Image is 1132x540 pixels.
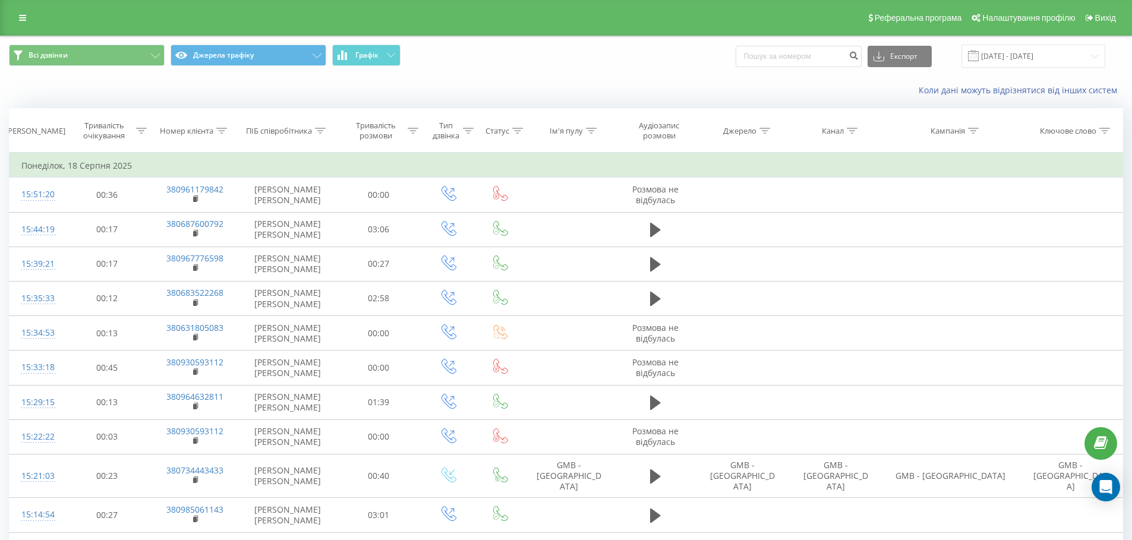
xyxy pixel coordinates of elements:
[166,425,223,437] a: 380930593112
[21,252,52,276] div: 15:39:21
[21,356,52,379] div: 15:33:18
[239,281,336,315] td: [PERSON_NAME] [PERSON_NAME]
[166,356,223,368] a: 380930593112
[336,498,422,532] td: 03:01
[21,391,52,414] div: 15:29:15
[166,218,223,229] a: 380687600792
[64,178,150,212] td: 00:36
[64,247,150,281] td: 00:17
[64,385,150,419] td: 00:13
[64,454,150,498] td: 00:23
[246,126,312,136] div: ПІБ співробітника
[239,498,336,532] td: [PERSON_NAME] [PERSON_NAME]
[239,316,336,350] td: [PERSON_NAME] [PERSON_NAME]
[5,126,65,136] div: [PERSON_NAME]
[982,13,1075,23] span: Налаштування профілю
[550,126,583,136] div: Ім'я пулу
[64,419,150,454] td: 00:03
[166,504,223,515] a: 380985061143
[9,45,165,66] button: Всі дзвінки
[21,425,52,449] div: 15:22:22
[21,287,52,310] div: 15:35:33
[10,154,1123,178] td: Понеділок, 18 Серпня 2025
[789,454,882,498] td: GMB - [GEOGRAPHIC_DATA]
[336,178,422,212] td: 00:00
[21,321,52,345] div: 15:34:53
[632,322,679,344] span: Розмова не відбулась
[875,13,962,23] span: Реферальна програма
[868,46,932,67] button: Експорт
[239,247,336,281] td: [PERSON_NAME] [PERSON_NAME]
[919,84,1123,96] a: Коли дані можуть відрізнятися вiд інших систем
[64,212,150,247] td: 00:17
[1040,126,1096,136] div: Ключове слово
[822,126,844,136] div: Канал
[166,287,223,298] a: 380683522268
[160,126,213,136] div: Номер клієнта
[64,316,150,350] td: 00:13
[166,184,223,195] a: 380961179842
[64,498,150,532] td: 00:27
[239,212,336,247] td: [PERSON_NAME] [PERSON_NAME]
[931,126,965,136] div: Кампанія
[21,465,52,488] div: 15:21:03
[239,178,336,212] td: [PERSON_NAME] [PERSON_NAME]
[336,350,422,385] td: 00:00
[1095,13,1116,23] span: Вихід
[239,454,336,498] td: [PERSON_NAME] [PERSON_NAME]
[239,419,336,454] td: [PERSON_NAME] [PERSON_NAME]
[346,121,405,141] div: Тривалість розмови
[239,350,336,385] td: [PERSON_NAME] [PERSON_NAME]
[1092,473,1120,501] div: Open Intercom Messenger
[336,281,422,315] td: 02:58
[64,281,150,315] td: 00:12
[882,454,1019,498] td: GMB - [GEOGRAPHIC_DATA]
[632,356,679,378] span: Розмова не відбулась
[29,50,68,60] span: Всі дзвінки
[336,385,422,419] td: 01:39
[21,218,52,241] div: 15:44:19
[336,454,422,498] td: 00:40
[625,121,693,141] div: Аудіозапис розмови
[736,46,862,67] input: Пошук за номером
[171,45,326,66] button: Джерела трафіку
[64,350,150,385] td: 00:45
[239,385,336,419] td: [PERSON_NAME] [PERSON_NAME]
[696,454,789,498] td: GMB - [GEOGRAPHIC_DATA]
[21,503,52,526] div: 15:14:54
[432,121,460,141] div: Тип дзвінка
[336,419,422,454] td: 00:00
[355,51,379,59] span: Графік
[166,322,223,333] a: 380631805083
[166,465,223,476] a: 380734443433
[336,247,422,281] td: 00:27
[336,316,422,350] td: 00:00
[332,45,401,66] button: Графік
[632,184,679,206] span: Розмова не відбулась
[336,212,422,247] td: 03:06
[166,252,223,264] a: 380967776598
[166,391,223,402] a: 380964632811
[21,183,52,206] div: 15:51:20
[632,425,679,447] span: Розмова не відбулась
[723,126,756,136] div: Джерело
[525,454,614,498] td: GMB - [GEOGRAPHIC_DATA]
[1019,454,1122,498] td: GMB - [GEOGRAPHIC_DATA]
[75,121,134,141] div: Тривалість очікування
[485,126,509,136] div: Статус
